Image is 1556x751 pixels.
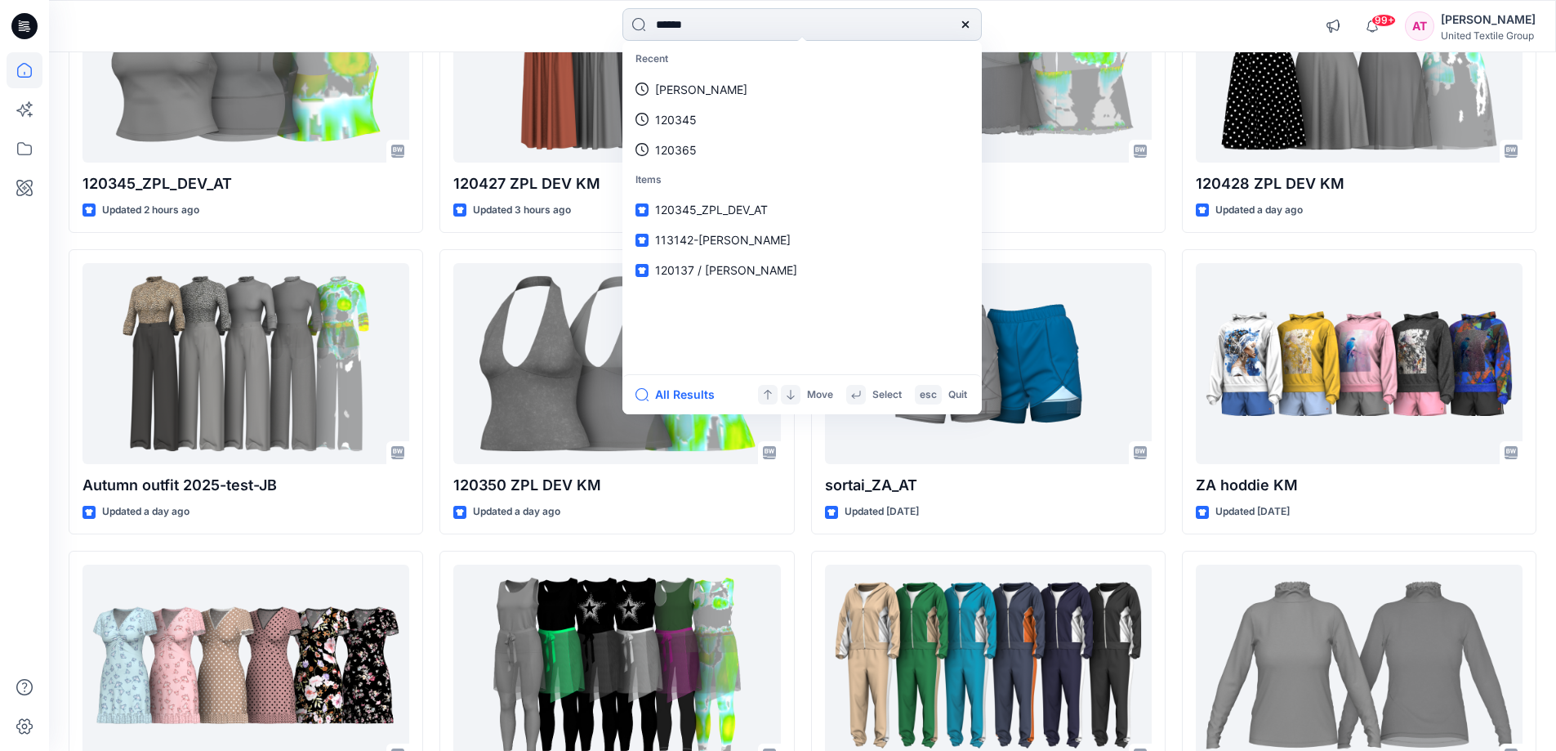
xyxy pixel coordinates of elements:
div: [PERSON_NAME] [1441,10,1536,29]
p: 120365 [655,141,697,159]
p: Updated a day ago [102,503,189,521]
p: Updated a day ago [1215,202,1303,219]
p: Autumn outfit 2025-test-JB [82,474,409,497]
a: 120345 [626,105,979,135]
p: 120345 [655,111,697,128]
p: Select [872,387,902,404]
p: sortai_ZA_AT [825,474,1152,497]
p: Quit [948,387,967,404]
span: 120137 / [PERSON_NAME] [655,263,797,277]
a: [PERSON_NAME] [626,74,979,105]
a: ZA hoddie KM [1196,263,1523,465]
p: 120428 ZPL DEV KM [1196,172,1523,195]
p: 120350 ZPL DEV KM [453,474,780,497]
p: esc [920,387,937,404]
p: 120362 ZPL DEV KM [825,172,1152,195]
p: Updated 3 hours ago [473,202,571,219]
div: AT [1405,11,1434,41]
a: 120345_ZPL_DEV_AT [626,194,979,225]
a: sortai_ZA_AT [825,263,1152,465]
p: Move [807,387,833,404]
p: dana [655,81,747,98]
p: Updated a day ago [473,503,560,521]
a: 120365 [626,135,979,165]
p: Recent [626,44,979,74]
span: 99+ [1371,14,1396,27]
div: United Textile Group [1441,29,1536,42]
a: Autumn outfit 2025-test-JB [82,263,409,465]
button: All Results [635,385,725,405]
p: Items [626,165,979,195]
p: Updated [DATE] [845,503,919,521]
p: Updated 2 hours ago [102,202,199,219]
a: 113142-[PERSON_NAME] [626,225,979,255]
a: 120350 ZPL DEV KM [453,263,780,465]
a: 120137 / [PERSON_NAME] [626,255,979,285]
p: 120427 ZPL DEV KM [453,172,780,195]
span: 113142-[PERSON_NAME] [655,233,791,247]
p: Updated [DATE] [1215,503,1290,521]
p: 120345_ZPL_DEV_AT [82,172,409,195]
span: 120345_ZPL_DEV_AT [655,203,768,217]
p: ZA hoddie KM [1196,474,1523,497]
